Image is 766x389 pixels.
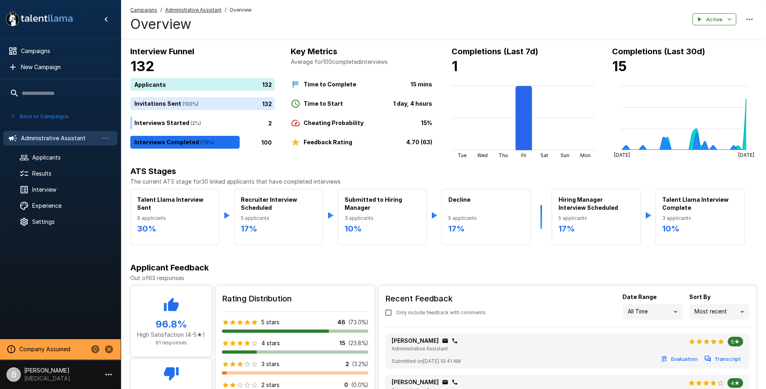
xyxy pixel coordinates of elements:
tspan: Fri [521,152,526,158]
u: Campaigns [130,7,157,13]
b: Hiring Manager Interview Scheduled [559,196,618,211]
span: 5★ [728,338,743,345]
p: 3 stars [261,360,279,368]
b: Completions (Last 30d) [612,47,705,56]
span: / [225,6,226,14]
b: Talent Llama Interview Complete [662,196,729,211]
h6: 30 % [137,222,213,235]
div: Click to copy [452,338,458,344]
u: Administrative Assistant [165,7,222,13]
p: 132 [262,99,272,108]
b: Completions (Last 7d) [452,47,538,56]
p: 15 [339,339,345,347]
span: 9 applicants [137,214,213,222]
p: 132 [262,80,272,88]
p: The current ATS stage for 30 linked applicants that have completed interviews [130,178,756,186]
span: Overview [230,6,252,14]
p: 100 [261,138,272,146]
b: 15 mins [411,81,432,88]
p: ( 23.8 %) [349,339,368,347]
span: 5 applicants [241,214,316,222]
b: Time to Start [304,100,343,107]
h6: 17 % [448,222,524,235]
h5: 96.8 % [137,318,205,331]
b: Cheating Probability [304,119,363,126]
p: Out of 63 responses [130,274,756,282]
div: Click to copy [442,379,448,385]
p: ( 0.0 %) [351,381,368,389]
tspan: Sat [540,152,548,158]
tspan: [DATE] [738,152,754,158]
b: 1 [452,58,458,74]
b: Recruiter Interview Scheduled [241,196,297,211]
p: 2 [268,119,272,127]
div: Most recent [689,304,750,319]
h6: Recent Feedback [385,292,492,305]
tspan: Tue [457,152,466,158]
h6: 17 % [241,222,316,235]
span: 4★ [727,380,743,386]
p: 0 [344,381,348,389]
b: Talent Llama Interview Sent [137,196,203,211]
p: 2 stars [261,381,279,389]
b: 4.70 (63) [406,139,432,145]
span: 3 applicants [345,214,420,222]
tspan: Thu [498,152,507,158]
b: 1 day, 4 hours [393,100,432,107]
h6: 10 % [662,222,738,235]
p: High Satisfaction (4-5★) [137,331,205,339]
b: Applicant Feedback [130,263,209,272]
b: Key Metrics [291,47,337,56]
h6: 17 % [559,222,634,235]
b: ATS Stages [130,166,176,176]
b: Date Range [622,293,657,300]
span: Administrative Assistant [392,346,448,352]
b: Submitted to Hiring Manager [345,196,402,211]
span: Only include feedback with comments [396,309,486,317]
p: ( 3.2 %) [352,360,368,368]
h6: 10 % [345,222,420,235]
button: Active [692,13,736,26]
p: 4 stars [261,339,280,347]
p: 5 stars [261,318,279,326]
p: Average for 100 completed interviews [291,58,435,66]
p: [PERSON_NAME] [392,378,439,386]
tspan: Mon [580,152,591,158]
tspan: [DATE] [614,152,630,158]
b: Interview Funnel [130,47,194,56]
p: [PERSON_NAME] [392,337,439,345]
span: 3 applicants [662,214,738,222]
span: / [160,6,162,14]
b: Time to Complete [304,81,356,88]
span: Submitted on [DATE] 10:41 AM [392,357,461,365]
button: Evaluation [659,353,700,365]
span: 5 applicants [448,214,524,222]
span: 61 responses [156,340,187,346]
b: 15% [421,119,432,126]
tspan: Wed [477,152,488,158]
p: ( 73.0 %) [349,318,368,326]
span: 5 applicants [559,214,634,222]
b: Sort By [689,293,711,300]
b: Feedback Rating [304,139,352,145]
b: 132 [130,58,154,74]
p: 2 [345,360,349,368]
div: Click to copy [452,379,458,385]
h6: Rating Distribution [222,292,368,305]
b: Decline [448,196,470,203]
div: All Time [622,304,683,319]
div: Click to copy [442,338,448,344]
h4: Overview [130,16,252,33]
tspan: Sun [561,152,569,158]
button: Transcript [703,353,743,365]
p: 46 [337,318,345,326]
b: 15 [612,58,627,74]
